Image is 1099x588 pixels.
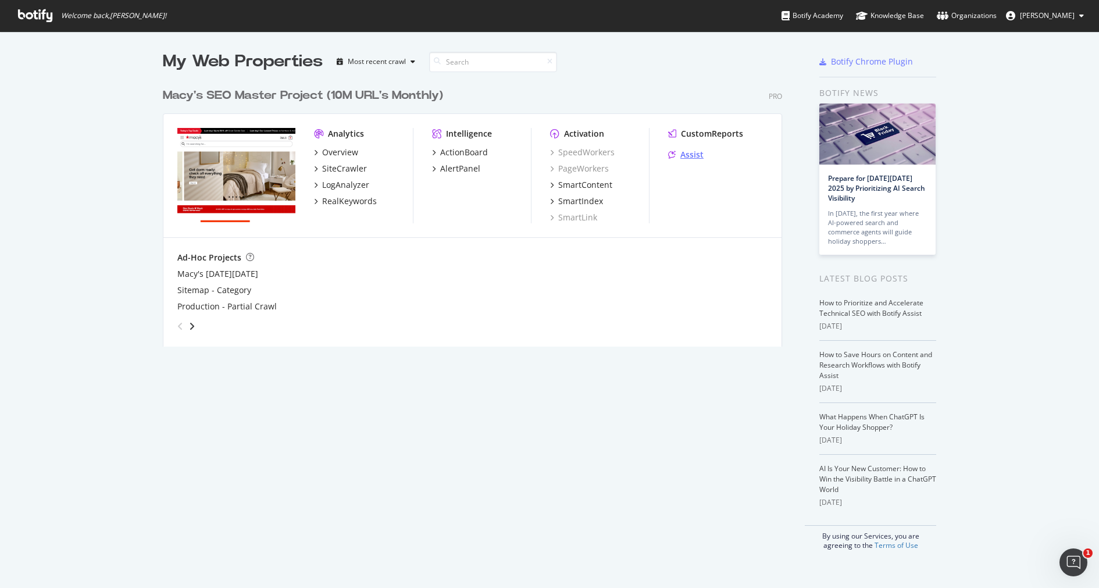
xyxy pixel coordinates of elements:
a: Assist [668,149,704,161]
div: Latest Blog Posts [819,272,936,285]
div: Botify Academy [782,10,843,22]
a: How to Save Hours on Content and Research Workflows with Botify Assist [819,350,932,380]
div: SmartIndex [558,195,603,207]
a: ActionBoard [432,147,488,158]
a: Production - Partial Crawl [177,301,277,312]
a: Prepare for [DATE][DATE] 2025 by Prioritizing AI Search Visibility [828,173,925,203]
div: [DATE] [819,383,936,394]
div: [DATE] [819,497,936,508]
div: Botify Chrome Plugin [831,56,913,67]
div: grid [163,73,791,347]
span: Welcome back, [PERSON_NAME] ! [61,11,166,20]
div: ActionBoard [440,147,488,158]
input: Search [429,52,557,72]
a: SiteCrawler [314,163,367,174]
a: Macy's SEO Master Project (10M URL's Monthly) [163,87,448,104]
a: LogAnalyzer [314,179,369,191]
div: RealKeywords [322,195,377,207]
a: SmartLink [550,212,597,223]
div: angle-left [173,317,188,336]
div: LogAnalyzer [322,179,369,191]
div: SmartContent [558,179,612,191]
div: Macy's SEO Master Project (10M URL's Monthly) [163,87,443,104]
div: angle-right [188,320,196,332]
div: Analytics [328,128,364,140]
span: Corinne Tynan [1020,10,1075,20]
div: CustomReports [681,128,743,140]
div: Assist [680,149,704,161]
div: Intelligence [446,128,492,140]
img: www.macys.com [177,128,295,222]
div: SiteCrawler [322,163,367,174]
a: PageWorkers [550,163,609,174]
a: Sitemap - Category [177,284,251,296]
a: Macy's [DATE][DATE] [177,268,258,280]
a: AI Is Your New Customer: How to Win the Visibility Battle in a ChatGPT World [819,464,936,494]
a: What Happens When ChatGPT Is Your Holiday Shopper? [819,412,925,432]
a: SmartIndex [550,195,603,207]
a: SmartContent [550,179,612,191]
div: [DATE] [819,321,936,332]
a: SpeedWorkers [550,147,615,158]
a: CustomReports [668,128,743,140]
div: Activation [564,128,604,140]
div: Pro [769,91,782,101]
span: 1 [1083,548,1093,558]
div: Botify news [819,87,936,99]
div: My Web Properties [163,50,323,73]
img: Prepare for Black Friday 2025 by Prioritizing AI Search Visibility [819,104,936,165]
div: [DATE] [819,435,936,446]
button: [PERSON_NAME] [997,6,1093,25]
div: Overview [322,147,358,158]
a: How to Prioritize and Accelerate Technical SEO with Botify Assist [819,298,923,318]
a: Terms of Use [875,540,918,550]
a: AlertPanel [432,163,480,174]
div: Organizations [937,10,997,22]
button: Most recent crawl [332,52,420,71]
a: Botify Chrome Plugin [819,56,913,67]
div: By using our Services, you are agreeing to the [805,525,936,550]
div: Ad-Hoc Projects [177,252,241,263]
div: Knowledge Base [856,10,924,22]
div: In [DATE], the first year where AI-powered search and commerce agents will guide holiday shoppers… [828,209,927,246]
a: Overview [314,147,358,158]
div: Most recent crawl [348,58,406,65]
div: AlertPanel [440,163,480,174]
iframe: Intercom live chat [1059,548,1087,576]
a: RealKeywords [314,195,377,207]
